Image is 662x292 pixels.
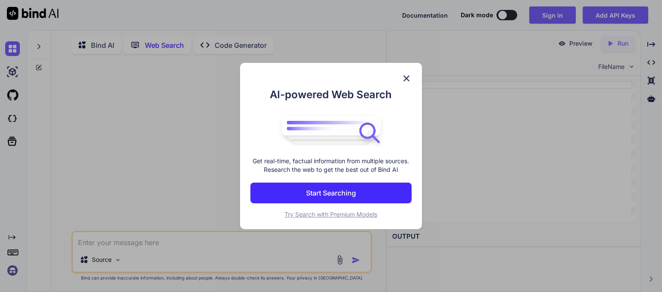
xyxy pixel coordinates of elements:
button: Start Searching [250,183,412,203]
img: bind logo [275,111,387,148]
p: Get real-time, factual information from multiple sources. Research the web to get the best out of... [250,157,412,174]
span: Try Search with Premium Models [284,211,377,218]
p: Start Searching [306,188,356,198]
img: close [401,73,412,84]
h1: AI-powered Web Search [250,87,412,103]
